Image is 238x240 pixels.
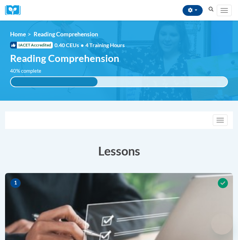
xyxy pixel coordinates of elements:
[5,5,25,15] img: Logo brand
[10,52,119,64] span: Reading Comprehension
[211,213,233,235] iframe: Button to launch messaging window
[10,178,21,188] span: 1
[5,5,25,15] a: Cox Campus
[11,77,97,87] div: 40% complete
[10,42,53,48] span: IACET Accredited
[206,5,216,13] button: Search
[85,42,125,48] span: 4 Training Hours
[81,42,84,48] span: •
[183,5,203,16] button: Account Settings
[34,31,98,38] span: Reading Comprehension
[10,31,26,38] a: Home
[5,142,233,159] h3: Lessons
[54,41,85,49] span: 0.40 CEUs
[10,67,49,75] label: 40% complete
